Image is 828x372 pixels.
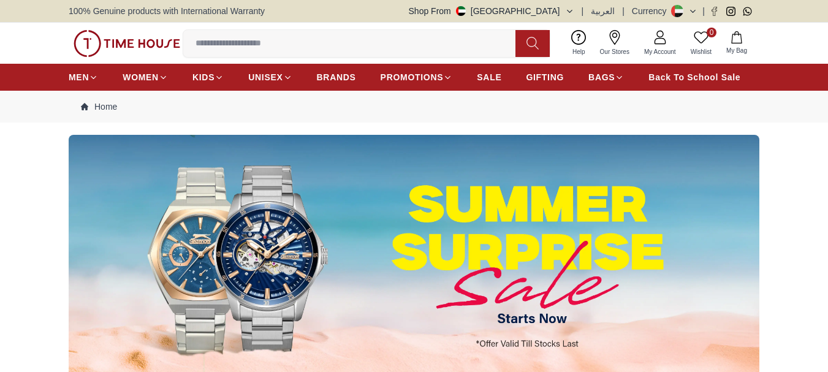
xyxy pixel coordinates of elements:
[381,71,444,83] span: PROMOTIONS
[69,5,265,17] span: 100% Genuine products with International Warranty
[710,7,719,16] a: Facebook
[477,66,501,88] a: SALE
[123,71,159,83] span: WOMEN
[632,5,672,17] div: Currency
[248,66,292,88] a: UNISEX
[702,5,705,17] span: |
[648,71,740,83] span: Back To School Sale
[683,28,719,59] a: 0Wishlist
[743,7,752,16] a: Whatsapp
[526,71,564,83] span: GIFTING
[69,91,759,123] nav: Breadcrumb
[74,30,180,57] img: ...
[69,71,89,83] span: MEN
[317,71,356,83] span: BRANDS
[81,101,117,113] a: Home
[526,66,564,88] a: GIFTING
[565,28,593,59] a: Help
[648,66,740,88] a: Back To School Sale
[707,28,716,37] span: 0
[726,7,735,16] a: Instagram
[588,66,624,88] a: BAGS
[192,66,224,88] a: KIDS
[719,29,754,58] button: My Bag
[317,66,356,88] a: BRANDS
[192,71,215,83] span: KIDS
[582,5,584,17] span: |
[639,47,681,56] span: My Account
[69,66,98,88] a: MEN
[595,47,634,56] span: Our Stores
[721,46,752,55] span: My Bag
[381,66,453,88] a: PROMOTIONS
[456,6,466,16] img: United Arab Emirates
[588,71,615,83] span: BAGS
[622,5,625,17] span: |
[593,28,637,59] a: Our Stores
[123,66,168,88] a: WOMEN
[591,5,615,17] button: العربية
[409,5,574,17] button: Shop From[GEOGRAPHIC_DATA]
[686,47,716,56] span: Wishlist
[568,47,590,56] span: Help
[248,71,283,83] span: UNISEX
[477,71,501,83] span: SALE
